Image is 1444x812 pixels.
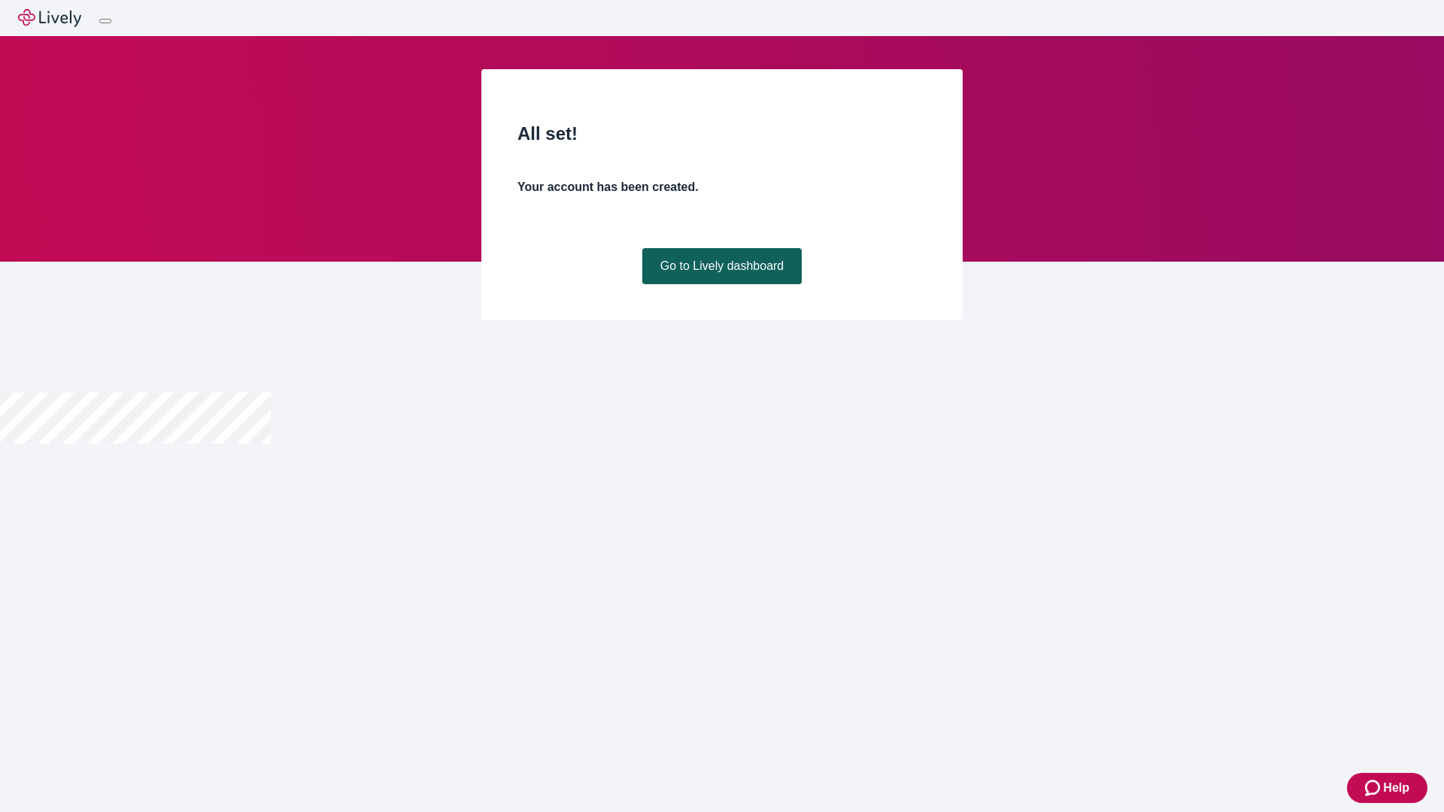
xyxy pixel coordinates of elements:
button: Log out [99,19,111,23]
h4: Your account has been created. [517,178,927,196]
svg: Zendesk support icon [1365,779,1383,797]
span: Help [1383,779,1409,797]
button: Zendesk support iconHelp [1347,773,1427,803]
h2: All set! [517,120,927,147]
img: Lively [18,9,81,27]
a: Go to Lively dashboard [642,248,802,284]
